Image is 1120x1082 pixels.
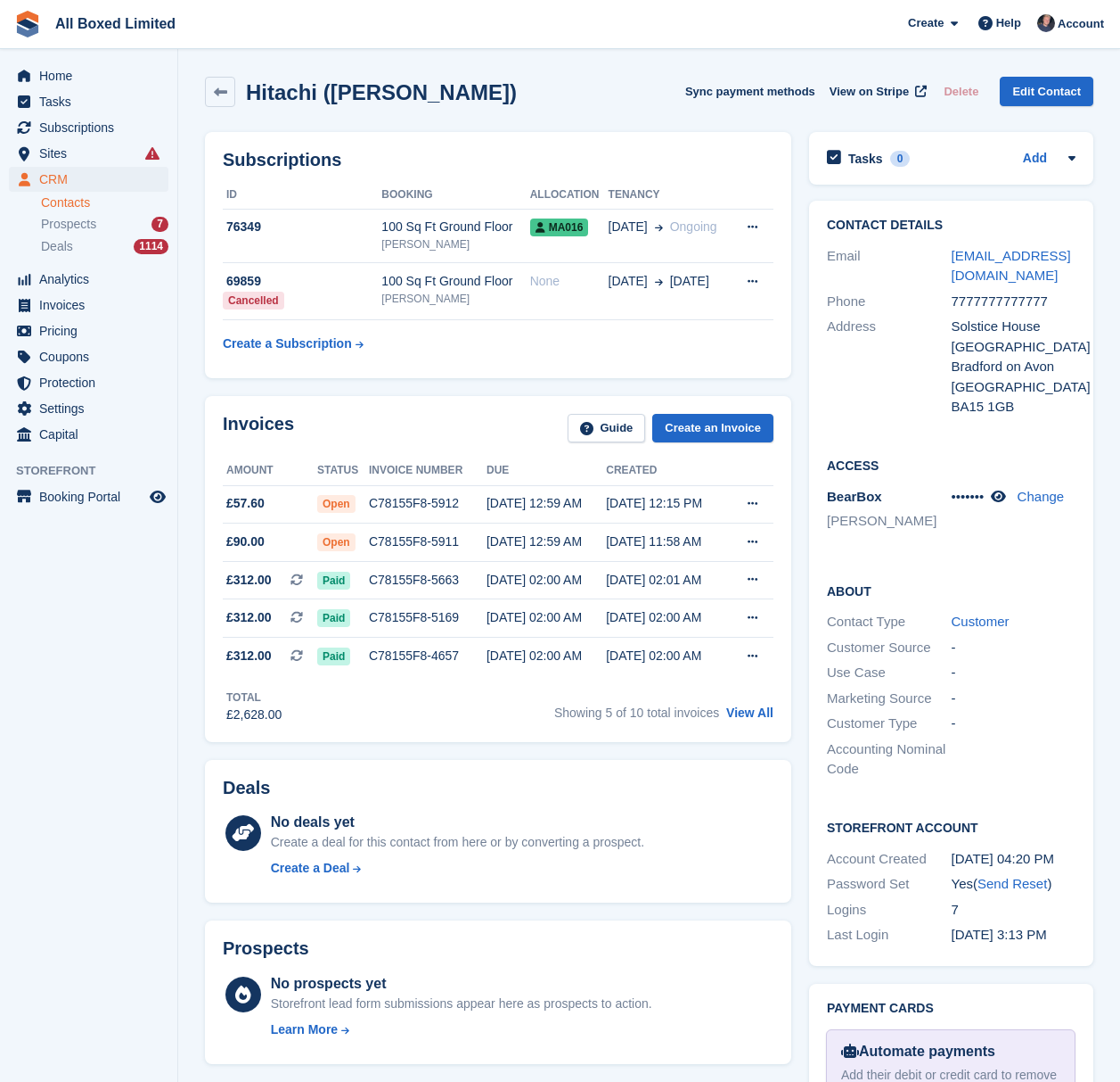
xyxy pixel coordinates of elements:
div: [GEOGRAPHIC_DATA] [952,377,1076,398]
div: [DATE] 02:00 AM [606,647,726,665]
div: Logins [827,900,952,921]
div: Bradford on Avon [952,357,1076,377]
a: menu [9,344,168,369]
span: Analytics [39,267,146,292]
button: Delete [936,77,985,106]
div: C78155F8-5911 [369,533,486,551]
span: Account [1058,15,1104,33]
a: Create a Deal [271,859,644,878]
span: [DATE] [609,218,648,236]
div: 76349 [223,218,381,236]
li: [PERSON_NAME] [827,511,952,532]
i: Smart entry sync failures have occurred [145,146,159,161]
div: [PERSON_NAME] [381,291,529,307]
button: Sync payment methods [685,77,815,106]
span: [DATE] [670,272,709,291]
div: [DATE] 12:59 AM [486,533,606,551]
span: Tasks [39,89,146,114]
img: Dan Goss [1037,14,1055,32]
th: Created [606,457,726,485]
a: Prospects 7 [41,215,168,234]
a: menu [9,318,168,343]
div: [PERSON_NAME] [381,236,529,252]
div: 7 [151,217,168,232]
div: 0 [890,151,911,167]
span: Paid [317,572,350,590]
span: Invoices [39,293,146,318]
div: Learn More [271,1020,338,1039]
a: View on Stripe [822,77,930,106]
span: £312.00 [226,608,272,627]
div: Email [827,246,952,286]
div: [DATE] 04:20 PM [952,849,1076,870]
div: 100 Sq Ft Ground Floor [381,218,529,236]
a: Preview store [147,486,168,508]
div: Customer Type [827,714,952,734]
div: C78155F8-5169 [369,608,486,627]
th: Invoice number [369,457,486,485]
a: Create a Subscription [223,327,364,360]
div: Create a Subscription [223,335,352,353]
span: Coupons [39,344,146,369]
h2: Access [827,456,1075,474]
div: [DATE] 02:00 AM [486,571,606,590]
h2: Prospects [223,938,309,959]
div: 7777777777777 [952,292,1076,312]
div: 1114 [134,239,168,254]
div: Yes [952,874,1076,895]
th: Amount [223,457,317,485]
span: MA016 [530,219,589,236]
h2: Subscriptions [223,150,773,170]
span: Ongoing [670,219,717,234]
div: Storefront lead form submissions appear here as prospects to action. [271,995,652,1013]
div: [DATE] 02:00 AM [606,608,726,627]
a: menu [9,293,168,318]
div: Automate payments [841,1041,1060,1062]
h2: Payment cards [827,1002,1075,1016]
span: Prospects [41,216,96,233]
time: 2025-03-06 15:13:15 UTC [952,927,1047,942]
div: Solstice House [952,317,1076,337]
span: Open [317,533,356,551]
span: Storefront [16,462,177,480]
span: Open [317,495,356,513]
div: [DATE] 11:58 AM [606,533,726,551]
span: Protection [39,370,146,395]
span: £90.00 [226,533,265,551]
div: BA15 1GB [952,397,1076,417]
div: £2,628.00 [226,706,282,724]
div: Create a deal for this contact from here or by converting a prospect. [271,833,644,852]
div: [DATE] 02:00 AM [486,608,606,627]
a: menu [9,396,168,421]
div: Accounting Nominal Code [827,739,952,780]
div: - [952,663,1076,683]
img: stora-icon-8386f47178a22dfd0bd8f6a31ec36ba5ce8667c1dd55bd0f319d3a0aa187defe.svg [14,11,41,37]
span: Booking Portal [39,484,146,509]
a: All Boxed Limited [48,9,183,38]
div: C78155F8-4657 [369,647,486,665]
h2: Deals [223,778,270,798]
th: ID [223,181,381,210]
span: Create [908,14,944,32]
div: Account Created [827,849,952,870]
span: Paid [317,648,350,665]
span: BearBox [827,489,882,504]
div: No prospects yet [271,973,652,995]
span: Settings [39,396,146,421]
span: Paid [317,609,350,627]
h2: Contact Details [827,219,1075,233]
div: Create a Deal [271,859,350,878]
a: Edit Contact [1000,77,1093,106]
span: ( ) [973,876,1051,891]
th: Booking [381,181,529,210]
div: - [952,638,1076,658]
h2: Tasks [848,151,883,167]
a: Create an Invoice [652,414,773,443]
span: Deals [41,238,73,255]
span: Home [39,63,146,88]
span: £312.00 [226,647,272,665]
a: Add [1023,149,1047,169]
h2: Invoices [223,414,294,443]
a: menu [9,141,168,166]
h2: Hitachi ([PERSON_NAME]) [246,80,517,104]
